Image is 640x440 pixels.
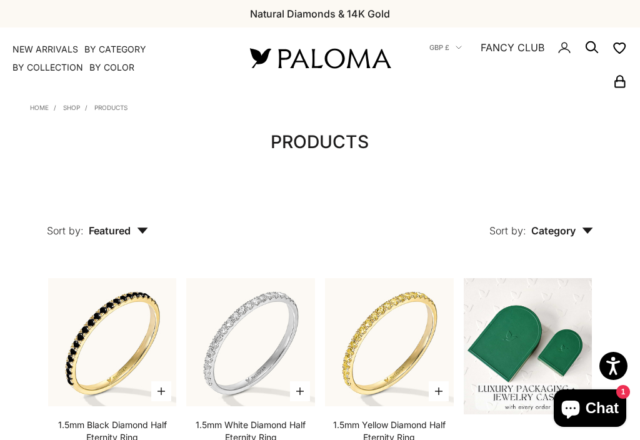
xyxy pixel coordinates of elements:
a: Shop [63,104,80,111]
h1: Products [48,129,592,155]
nav: Breadcrumb [30,101,127,111]
img: #YellowGold [325,278,454,407]
nav: Secondary navigation [420,27,627,89]
span: Featured [89,224,148,237]
button: GBP £ [429,42,462,53]
span: Sort by: [47,224,84,237]
span: GBP £ [429,42,449,53]
nav: Primary navigation [12,43,220,74]
inbox-online-store-chat: Shopify online store chat [550,389,630,430]
p: Natural Diamonds & 14K Gold [250,6,390,22]
span: Category [531,224,593,237]
img: #YellowGold [48,278,177,407]
button: Sort by: Category [461,196,622,248]
a: FANCY CLUB [481,39,544,56]
a: Home [30,104,49,111]
img: #WhiteGold [186,278,315,407]
a: NEW ARRIVALS [12,43,78,56]
summary: By Category [84,43,146,56]
summary: By Collection [12,61,83,74]
span: Sort by: [489,224,526,237]
summary: By Color [89,61,134,74]
a: Products [94,104,127,111]
button: Sort by: Featured [18,196,177,248]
